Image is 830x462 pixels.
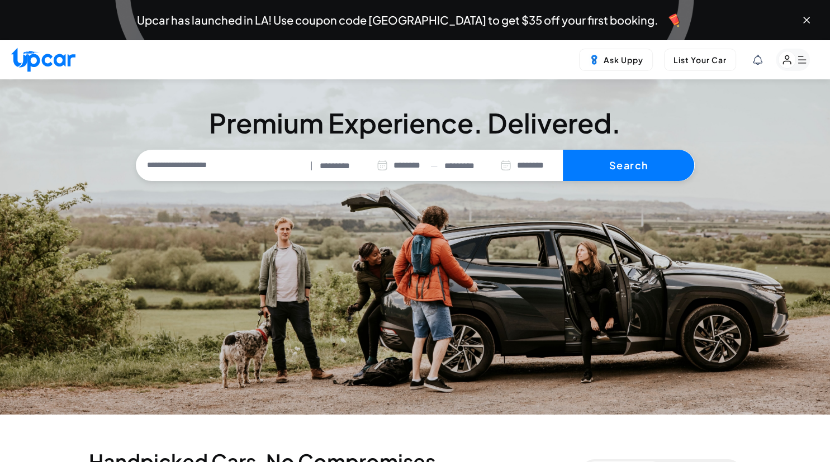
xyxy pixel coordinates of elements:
[430,159,438,172] span: —
[579,49,653,71] button: Ask Uppy
[589,54,600,65] img: Uppy
[563,150,694,181] button: Search
[664,49,736,71] button: List Your Car
[137,15,658,26] span: Upcar has launched in LA! Use coupon code [GEOGRAPHIC_DATA] to get $35 off your first booking.
[310,159,313,172] span: |
[11,47,75,72] img: Upcar Logo
[801,15,812,26] button: Close banner
[136,109,695,136] h3: Premium Experience. Delivered.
